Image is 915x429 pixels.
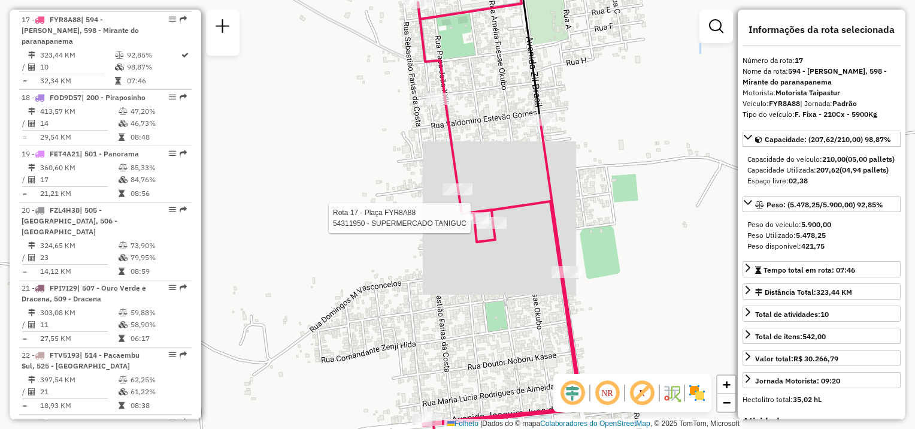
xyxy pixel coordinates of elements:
strong: 5.478,25 [796,231,826,240]
i: Distância Total [28,108,35,115]
td: = [22,188,28,200]
span: Peso: (5.478,25/5.900,00) 92,85% [766,200,883,209]
span: | Jornada: [800,99,857,108]
i: Total de Atividades [28,64,35,71]
td: 07:46 [126,75,180,87]
td: 14,12 KM [40,265,118,277]
font: 21 - [22,283,35,292]
font: Capacidade Utilizada: [747,165,889,174]
span: FTV5193 [50,351,80,359]
font: 20 - [22,206,35,214]
span: Peso do veículo: [747,220,831,229]
td: 62,25% [130,374,187,386]
div: Total de itens: [755,331,826,342]
strong: 210,00 [822,155,846,164]
strong: FYR8A88 [769,99,800,108]
strong: F. Fixa - 210Cx - 5900Kg [795,110,877,119]
div: Peso: (5.478,25/5.900,00) 92,85% [743,214,901,256]
span: | 505 - [GEOGRAPHIC_DATA], 506 - [GEOGRAPHIC_DATA] [22,206,117,236]
td: 303,08 KM [40,307,118,319]
span: | 200 - Piraposinho [81,93,146,102]
td: 413,57 KM [40,105,118,117]
em: Opções [169,418,176,425]
img: Fluxo de ruas [662,383,681,403]
a: Diminuir o zoom [717,394,735,412]
strong: 542,00 [802,332,826,341]
font: 79,95% [131,253,156,262]
a: Jornada Motorista: 09:20 [743,372,901,388]
a: Total de atividades:10 [743,306,901,322]
strong: 207,62 [816,165,840,174]
td: 92,85% [126,49,180,61]
i: Distância Total [28,52,35,59]
em: Opções [169,150,176,157]
div: Jornada Motorista: 09:20 [755,376,840,386]
div: Número da rota: [743,55,901,66]
font: 19 - [22,149,35,158]
em: Opções [169,16,176,23]
i: Tempo total em rota [119,268,125,275]
em: Opções [169,206,176,213]
strong: Padrão [832,99,857,108]
td: 397,54 KM [40,374,118,386]
i: Rota otimizada [181,52,189,59]
i: Total de Atividades [28,120,35,127]
span: Tempo total em rota: 07:46 [763,265,855,274]
span: | 514 - Pacaembu Sul, 525 - [GEOGRAPHIC_DATA] [22,351,140,370]
i: Distância Total [28,164,35,171]
strong: 10 [820,310,829,319]
td: 18,93 KM [40,400,118,412]
font: 23 - [22,418,35,427]
a: Colaboradores do OpenStreetMap [540,419,650,428]
i: % de utilização do peso [119,164,128,171]
span: + [723,377,731,392]
td: 08:56 [130,188,187,200]
i: % de utilização do peso [119,242,128,249]
span: Exibir rótulo [628,379,656,407]
span: Ocultar deslocamento [558,379,587,407]
td: 14 [40,117,118,129]
strong: Motorista Taipastur [775,88,840,97]
i: % de utilização da cubagem [119,176,128,183]
em: Rota exportada [180,206,187,213]
i: Tempo total em rota [115,77,121,84]
strong: R$ 30.266,79 [793,354,838,363]
a: Peso: (5.478,25/5.900,00) 92,85% [743,196,901,212]
font: Veículo: [743,99,857,108]
strong: 5.900,00 [801,220,831,229]
td: 324,65 KM [40,240,118,252]
td: 08:59 [130,265,187,277]
span: FPI7I29 [50,283,77,292]
strong: 421,75 [801,241,825,250]
font: 22 - [22,351,35,359]
td: / [22,117,28,129]
font: 58,90% [131,320,156,329]
td: 85,33% [130,162,187,174]
em: Rota exportada [180,351,187,358]
a: Distância Total:323,44 KM [743,283,901,300]
img: Exibir/Ocultar setores [687,383,707,403]
font: 61,22% [131,387,156,396]
span: Ocultar NR [593,379,622,407]
a: Total de itens:542,00 [743,328,901,344]
td: = [22,265,28,277]
a: Exibir filtros [704,14,728,38]
span: FYR8A88 [50,15,81,24]
font: 17 - [22,15,35,24]
td: / [22,174,28,186]
h4: Atividades [743,416,901,427]
td: 323,44 KM [40,49,114,61]
span: | 507 - Ouro Verde e Dracena, 509 - Dracena [22,283,146,303]
td: = [22,75,28,87]
em: Rota exportada [180,418,187,425]
td: 08:38 [130,400,187,412]
div: Capacidade: (207,62/210,00) 98,87% [743,149,901,191]
div: Valor total: [755,354,838,364]
em: Rota exportada [180,284,187,291]
strong: 594 - [PERSON_NAME], 598 - Mirante do paranapanema [743,67,887,86]
td: 29,54 KM [40,131,118,143]
a: Valor total:R$ 30.266,79 [743,350,901,366]
div: Hectolitro total: [743,394,901,405]
div: Espaço livre: [747,176,896,186]
em: Opções [169,284,176,291]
